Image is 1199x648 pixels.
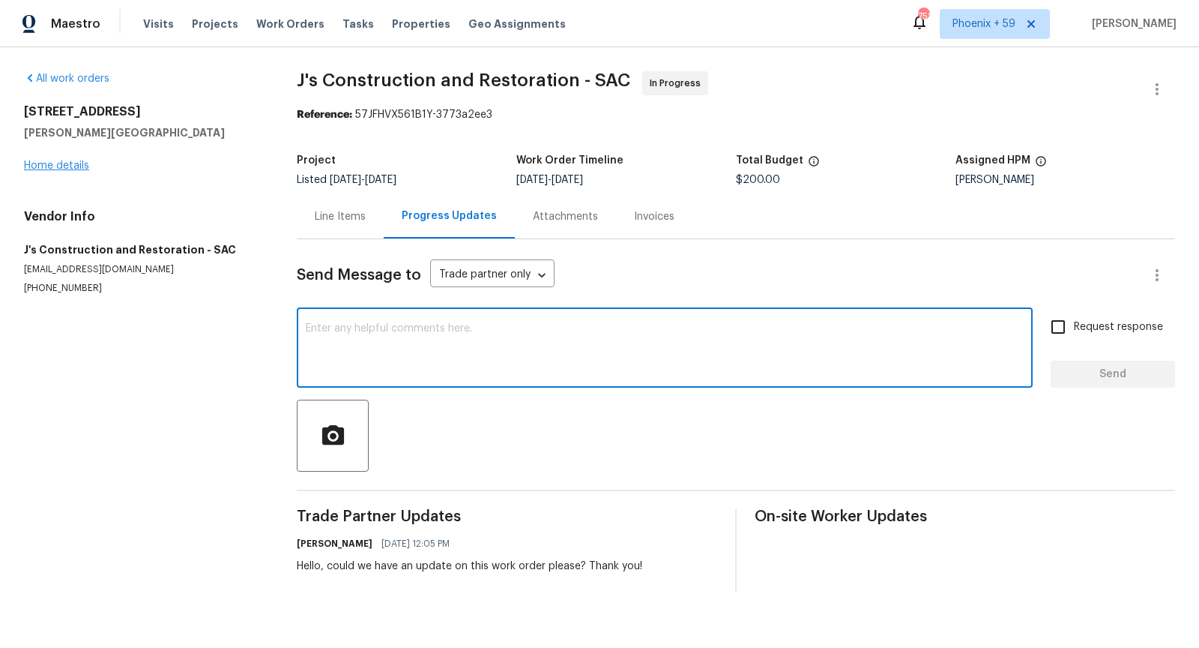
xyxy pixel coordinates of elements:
div: Hello, could we have an update on this work order please? Thank you! [297,559,642,574]
a: All work orders [24,73,109,84]
span: Phoenix + 59 [952,16,1015,31]
div: Invoices [634,209,674,224]
span: Request response [1074,319,1163,335]
div: Progress Updates [402,208,497,223]
span: Maestro [51,16,100,31]
h6: [PERSON_NAME] [297,536,372,551]
div: 752 [918,9,928,24]
span: Trade Partner Updates [297,509,717,524]
span: Geo Assignments [468,16,566,31]
span: - [330,175,396,185]
span: Send Message to [297,268,421,283]
h5: J's Construction and Restoration - SAC [24,242,261,257]
span: [DATE] [365,175,396,185]
h5: Assigned HPM [955,155,1030,166]
span: Work Orders [256,16,324,31]
p: [PHONE_NUMBER] [24,282,261,295]
span: Listed [297,175,396,185]
h4: Vendor Info [24,209,261,224]
span: [DATE] [552,175,583,185]
div: [PERSON_NAME] [955,175,1175,185]
div: 57JFHVX561B1Y-3773a2ee3 [297,107,1175,122]
span: [DATE] [516,175,548,185]
span: Properties [392,16,450,31]
h5: [PERSON_NAME][GEOGRAPHIC_DATA] [24,125,261,140]
span: [DATE] 12:05 PM [381,536,450,551]
span: [DATE] [330,175,361,185]
span: Tasks [342,19,374,29]
span: [PERSON_NAME] [1086,16,1177,31]
h5: Work Order Timeline [516,155,623,166]
span: - [516,175,583,185]
span: The total cost of line items that have been proposed by Opendoor. This sum includes line items th... [808,155,820,175]
div: Line Items [315,209,366,224]
span: Projects [192,16,238,31]
h5: Total Budget [736,155,803,166]
p: [EMAIL_ADDRESS][DOMAIN_NAME] [24,263,261,276]
h5: Project [297,155,336,166]
div: Trade partner only [430,263,555,288]
a: Home details [24,160,89,171]
span: Visits [143,16,174,31]
h2: [STREET_ADDRESS] [24,104,261,119]
div: Attachments [533,209,598,224]
span: On-site Worker Updates [755,509,1175,524]
b: Reference: [297,109,352,120]
span: The hpm assigned to this work order. [1035,155,1047,175]
span: $200.00 [736,175,780,185]
span: J's Construction and Restoration - SAC [297,71,630,89]
span: In Progress [650,76,707,91]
